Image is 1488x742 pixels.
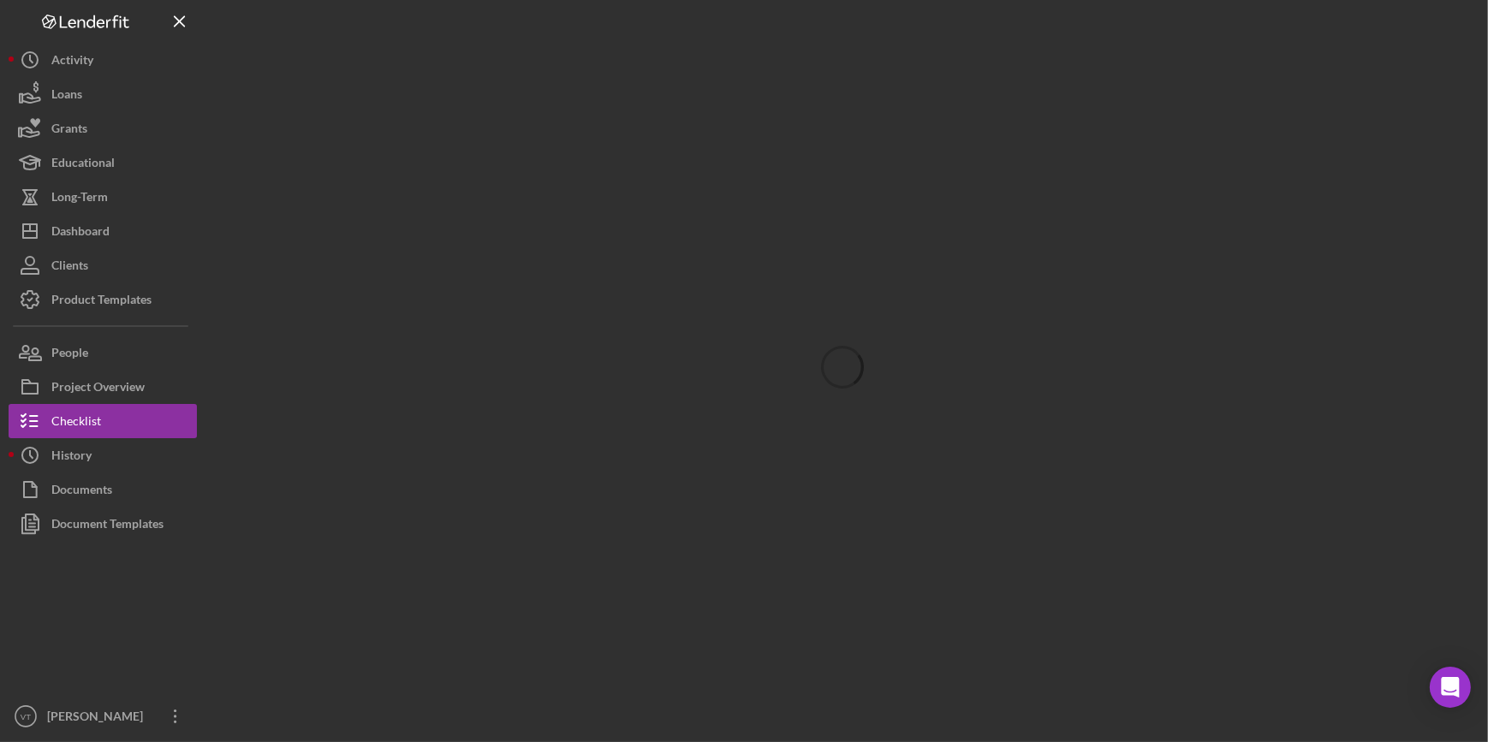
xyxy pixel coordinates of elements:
div: Project Overview [51,370,145,408]
div: Long-Term [51,180,108,218]
div: People [51,335,88,374]
button: Project Overview [9,370,197,404]
div: Product Templates [51,282,152,321]
div: History [51,438,92,477]
button: Educational [9,145,197,180]
button: Checklist [9,404,197,438]
div: Documents [51,472,112,511]
div: Open Intercom Messenger [1430,667,1471,708]
button: People [9,335,197,370]
button: Long-Term [9,180,197,214]
button: Clients [9,248,197,282]
div: [PERSON_NAME] [43,699,154,738]
button: Document Templates [9,507,197,541]
div: Grants [51,111,87,150]
button: Product Templates [9,282,197,317]
text: VT [21,712,31,721]
button: Activity [9,43,197,77]
div: Document Templates [51,507,164,545]
div: Checklist [51,404,101,442]
button: Documents [9,472,197,507]
button: Grants [9,111,197,145]
div: Dashboard [51,214,110,252]
div: Activity [51,43,93,81]
button: VT[PERSON_NAME] [9,699,197,733]
button: Dashboard [9,214,197,248]
button: Loans [9,77,197,111]
div: Loans [51,77,82,116]
div: Clients [51,248,88,287]
button: History [9,438,197,472]
div: Educational [51,145,115,184]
